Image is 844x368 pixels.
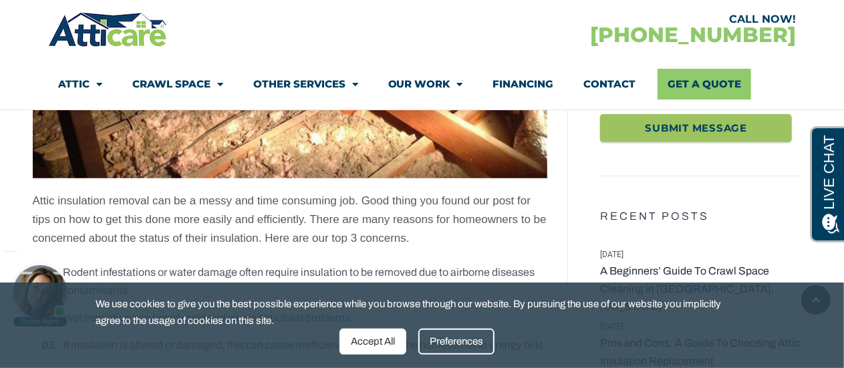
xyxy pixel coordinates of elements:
[418,329,495,355] div: Preferences
[339,329,406,355] div: Accept All
[388,69,463,100] a: Our Work
[253,69,358,100] a: Other Services
[600,200,803,232] h5: Recent Posts
[600,262,803,315] a: A Beginners’ Guide To Crawl Space Cleaning in [GEOGRAPHIC_DATA], [US_STATE]
[43,264,548,299] li: Rodent infestations or water damage often require insulation to be removed due to airborne diseas...
[7,228,221,328] iframe: Chat Invitation
[58,69,787,100] nav: Menu
[600,246,803,262] span: [DATE]
[96,296,738,329] span: We use cookies to give you the best possible experience while you browse through our website. By ...
[422,14,797,25] div: CALL NOW!
[493,69,554,100] a: Financing
[33,11,108,27] span: Opens a chat window
[33,192,548,248] p: Attic insulation removal can be a messy and time consuming job. Good thing you found our post for...
[584,69,636,100] a: Contact
[58,69,102,100] a: Attic
[658,69,751,100] a: Get A Quote
[600,114,792,143] input: Submit Message
[132,69,223,100] a: Crawl Space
